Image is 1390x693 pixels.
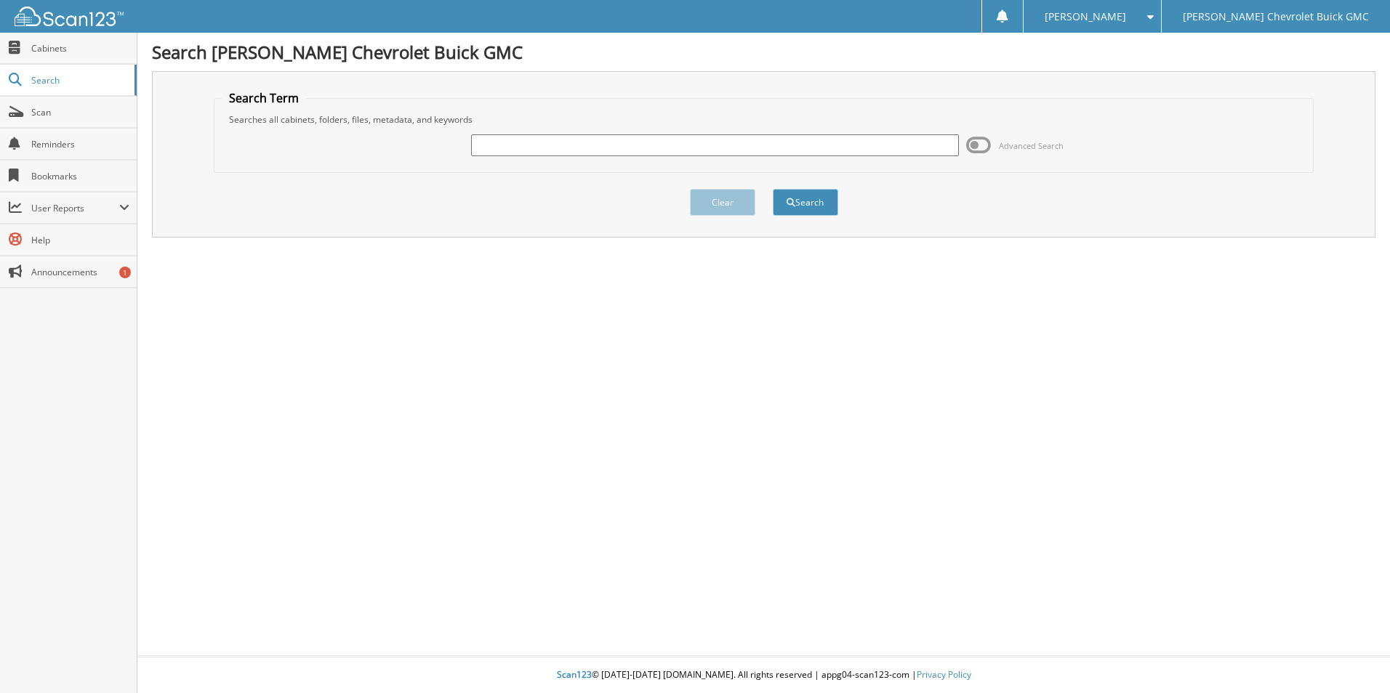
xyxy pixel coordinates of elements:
div: © [DATE]-[DATE] [DOMAIN_NAME]. All rights reserved | appg04-scan123-com | [137,657,1390,693]
span: Reminders [31,138,129,150]
span: [PERSON_NAME] Chevrolet Buick GMC [1183,12,1369,21]
button: Search [773,189,838,216]
img: scan123-logo-white.svg [15,7,124,26]
div: Searches all cabinets, folders, files, metadata, and keywords [222,113,1306,126]
span: Cabinets [31,42,129,54]
div: 1 [119,267,131,278]
button: Clear [690,189,755,216]
span: Search [31,74,127,86]
span: Scan [31,106,129,118]
span: Announcements [31,266,129,278]
span: Bookmarks [31,170,129,182]
span: User Reports [31,202,119,214]
iframe: Chat Widget [1317,623,1390,693]
h1: Search [PERSON_NAME] Chevrolet Buick GMC [152,40,1375,64]
span: [PERSON_NAME] [1045,12,1126,21]
span: Scan123 [557,668,592,681]
a: Privacy Policy [917,668,971,681]
span: Help [31,234,129,246]
legend: Search Term [222,90,306,106]
span: Advanced Search [999,140,1064,151]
